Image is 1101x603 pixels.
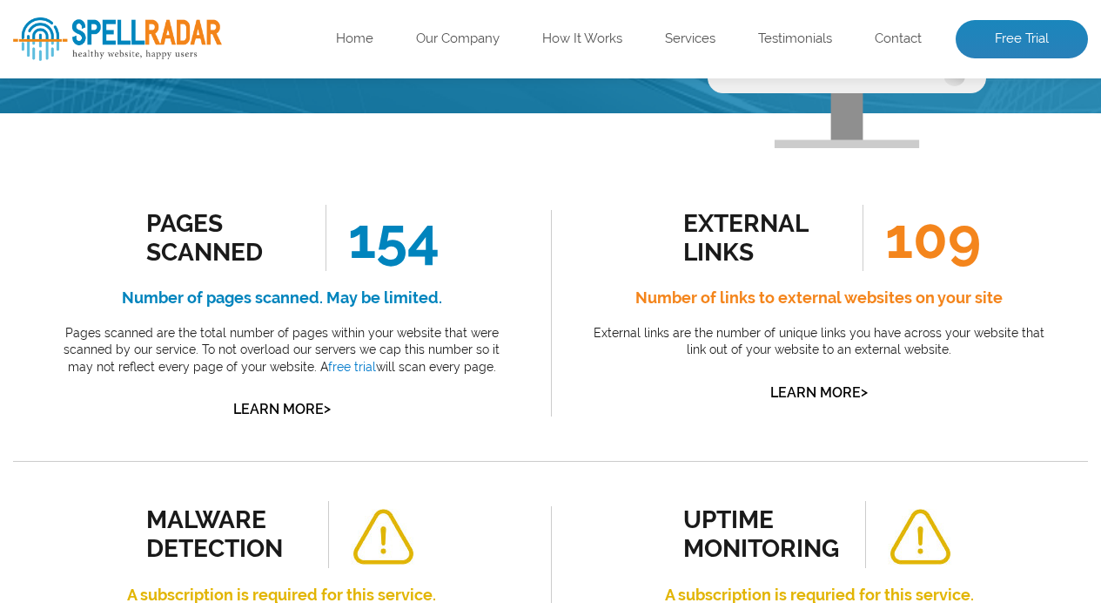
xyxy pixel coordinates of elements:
[44,124,200,162] td: Soluciones
[202,2,415,42] th: Website Page
[336,30,373,48] a: Home
[178,334,190,346] span: en
[235,490,250,507] a: 2
[44,244,200,282] td: diseñadas
[44,204,200,242] td: cansee
[758,30,832,48] a: Testimonials
[590,284,1050,312] h4: Number of links to external websites on your site
[52,284,512,312] h4: Number of pages scanned. May be limited.
[214,136,375,150] a: /us/how-to-buy-and-delivery-times/
[44,84,200,122] td: Escríbenos
[214,336,375,350] a: /us/how-to-buy-and-delivery-times/
[683,209,841,267] div: external links
[178,53,190,65] span: en
[44,2,200,42] th: Error Word
[178,133,190,146] span: en
[861,380,868,404] span: >
[260,490,296,507] a: Next
[146,505,304,563] div: malware detection
[542,30,622,48] a: How It Works
[214,56,375,70] a: /us/how-to-buy-and-delivery-times/
[956,20,1088,58] a: Free Trial
[351,509,415,566] img: alert
[214,216,375,230] a: /us/how-to-buy-and-delivery-times/
[44,164,200,202] td: [PERSON_NAME]
[590,325,1050,359] p: External links are the number of unique links you have across your website that link out of your ...
[178,294,190,306] span: en
[326,205,440,271] span: 154
[44,284,200,322] td: fabricadas
[209,489,225,508] a: 1
[328,360,376,374] a: free trial
[52,325,512,376] p: Pages scanned are the total number of pages within your website that were scanned by our service....
[13,17,222,61] img: SpellRadar
[146,209,304,267] div: Pages Scanned
[863,205,981,271] span: 109
[178,173,190,186] span: en
[683,505,841,563] div: uptime monitoring
[44,44,200,82] td: Efecty
[44,324,200,362] td: prendas
[665,30,715,48] a: Services
[233,401,331,417] a: Learn More>
[214,296,291,310] a: /us/contact/
[875,30,922,48] a: Contact
[178,254,190,266] span: en
[214,96,291,110] a: /us/contact/
[178,93,190,105] span: en
[214,256,375,270] a: /us/how-to-buy-and-delivery-times/
[214,176,291,190] a: /us/contact/
[416,30,500,48] a: Our Company
[888,509,952,566] img: alert
[770,384,868,401] a: Learn More>
[324,396,331,421] span: >
[178,213,190,226] span: en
